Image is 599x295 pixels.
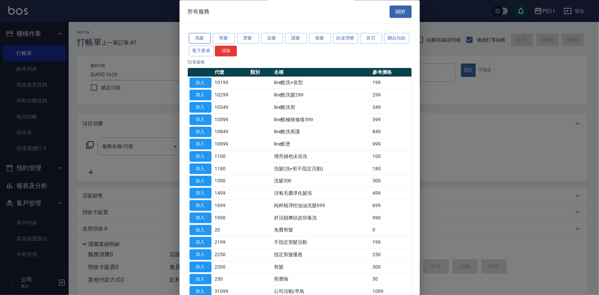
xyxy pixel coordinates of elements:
[390,5,412,18] button: 關閉
[189,213,211,223] button: 加入
[272,236,371,249] td: 不指定剪髮活動
[189,250,211,260] button: 加入
[272,163,371,175] td: 洗髮(洗+剪不指定活動)
[371,175,412,188] td: 300
[371,261,412,273] td: 300
[213,261,249,273] td: 2300
[272,187,371,200] td: 活氧毛囊淨化髮浴
[189,46,214,56] button: 電子票券
[189,127,211,137] button: 加入
[189,151,211,162] button: 加入
[371,150,412,163] td: 100
[189,188,211,199] button: 加入
[272,273,371,286] td: 剪瀏海
[371,224,412,237] td: 0
[285,33,307,44] button: 護髮
[213,114,249,126] td: 10599
[272,126,371,138] td: line酷洗剪護
[213,187,249,200] td: 1499
[371,114,412,126] td: 599
[371,200,412,212] td: 699
[360,33,382,44] button: 其它
[272,114,371,126] td: line酷極致修復599
[333,33,358,44] button: 頭皮理療
[189,225,211,236] button: 加入
[309,33,331,44] button: 接髮
[189,102,211,113] button: 加入
[272,150,371,163] td: 增亮補色沫浴洗
[213,101,249,114] td: 10349
[189,163,211,174] button: 加入
[272,224,371,237] td: 免費剪髮
[189,274,211,285] button: 加入
[272,212,371,224] td: 舒活靓爽頭皮排毒洗
[188,59,412,65] p: 52 筆服務
[272,138,371,150] td: line酷燙
[189,201,211,211] button: 加入
[213,150,249,163] td: 1100
[213,175,249,188] td: 1300
[371,101,412,114] td: 349
[371,77,412,89] td: 199
[272,200,371,212] td: 純粹植淨控油油洗髮699
[213,236,249,249] td: 2199
[237,33,259,44] button: 燙髮
[189,33,211,44] button: 洗髮
[189,139,211,150] button: 加入
[272,261,371,273] td: 剪髮
[249,68,272,77] th: 類別
[213,249,249,261] td: 2250
[272,89,371,101] td: line酷洗髮299
[189,90,211,101] button: 加入
[213,126,249,138] td: 10849
[213,273,249,286] td: 250
[371,163,412,175] td: 180
[371,187,412,200] td: 499
[213,200,249,212] td: 1699
[371,138,412,150] td: 999
[189,78,211,88] button: 加入
[371,126,412,138] td: 849
[272,175,371,188] td: 洗髮300
[261,33,283,44] button: 染髮
[384,33,410,44] button: 贈品扣款
[189,237,211,248] button: 加入
[272,249,371,261] td: 指定剪髮優惠
[189,176,211,186] button: 加入
[272,77,371,89] td: line酷洗+造型
[371,89,412,101] td: 299
[371,273,412,286] td: 50
[213,77,249,89] td: 10199
[189,262,211,272] button: 加入
[213,212,249,224] td: 1990
[213,163,249,175] td: 1180
[371,68,412,77] th: 參考價格
[213,138,249,150] td: 10999
[215,46,237,56] button: 清除
[213,89,249,101] td: 10299
[371,212,412,224] td: 990
[213,33,235,44] button: 剪髮
[371,236,412,249] td: 199
[272,101,371,114] td: line酷洗剪
[213,224,249,237] td: 20
[189,114,211,125] button: 加入
[371,249,412,261] td: 250
[188,8,210,15] span: 所有服務
[272,68,371,77] th: 名稱
[213,68,249,77] th: 代號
